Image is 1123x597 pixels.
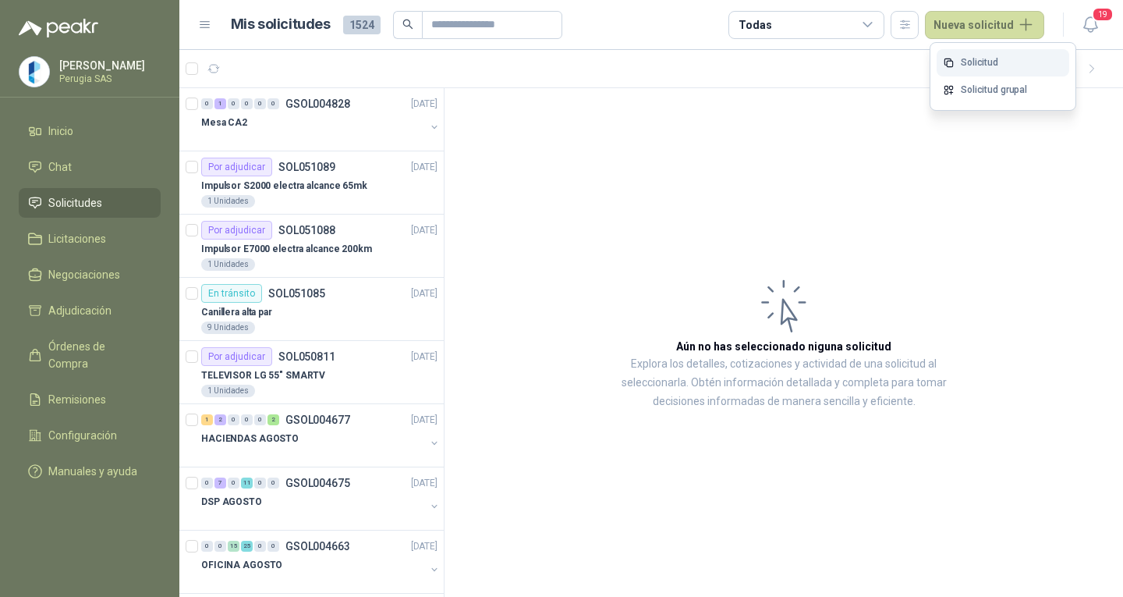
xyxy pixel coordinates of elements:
[19,332,161,378] a: Órdenes de Compra
[241,478,253,489] div: 11
[278,351,335,362] p: SOL050811
[179,278,444,341] a: En tránsitoSOL051085[DATE] Canillera alta par9 Unidades
[201,284,262,303] div: En tránsito
[267,414,279,425] div: 2
[201,195,255,208] div: 1 Unidades
[179,151,444,215] a: Por adjudicarSOL051089[DATE] Impulsor S2000 electra alcance 65mk1 Unidades
[411,539,438,554] p: [DATE]
[267,541,279,552] div: 0
[228,414,239,425] div: 0
[48,463,137,480] span: Manuales y ayuda
[179,215,444,278] a: Por adjudicarSOL051088[DATE] Impulsor E7000 electra alcance 200km1 Unidades
[48,302,112,319] span: Adjudicación
[241,414,253,425] div: 0
[201,558,282,573] p: OFICINA AGOSTO
[254,478,266,489] div: 0
[48,158,72,176] span: Chat
[228,98,239,109] div: 0
[411,223,438,238] p: [DATE]
[411,286,438,301] p: [DATE]
[201,305,272,320] p: Canillera alta par
[411,97,438,112] p: [DATE]
[19,457,161,486] a: Manuales y ayuda
[201,115,247,130] p: Mesa CA2
[201,541,213,552] div: 0
[201,432,299,446] p: HACIENDAS AGOSTO
[19,152,161,182] a: Chat
[285,414,350,425] p: GSOL004677
[201,368,325,383] p: TELEVISOR LG 55" SMARTV
[214,414,226,425] div: 2
[201,474,441,524] a: 0 7 0 11 0 0 GSOL004675[DATE] DSP AGOSTO
[59,60,157,71] p: [PERSON_NAME]
[285,478,350,489] p: GSOL004675
[201,258,255,271] div: 1 Unidades
[739,16,771,34] div: Todas
[201,98,213,109] div: 0
[676,338,891,355] h3: Aún no has seleccionado niguna solicitud
[411,413,438,428] p: [DATE]
[285,541,350,552] p: GSOL004663
[19,421,161,450] a: Configuración
[254,541,266,552] div: 0
[201,385,255,397] div: 1 Unidades
[1092,7,1114,22] span: 19
[59,74,157,84] p: Perugia SAS
[254,98,266,109] div: 0
[214,98,226,109] div: 1
[201,537,441,587] a: 0 0 15 25 0 0 GSOL004663[DATE] OFICINA AGOSTO
[267,98,279,109] div: 0
[179,341,444,404] a: Por adjudicarSOL050811[DATE] TELEVISOR LG 55" SMARTV1 Unidades
[19,224,161,254] a: Licitaciones
[937,49,1069,76] a: Solicitud
[411,350,438,364] p: [DATE]
[214,478,226,489] div: 7
[600,355,967,411] p: Explora los detalles, cotizaciones y actividad de una solicitud al seleccionarla. Obtén informaci...
[201,221,272,240] div: Por adjudicar
[228,541,239,552] div: 15
[48,266,120,283] span: Negociaciones
[201,94,441,144] a: 0 1 0 0 0 0 GSOL004828[DATE] Mesa CA2
[201,495,262,510] p: DSP AGOSTO
[201,410,441,460] a: 1 2 0 0 0 2 GSOL004677[DATE] HACIENDAS AGOSTO
[201,347,272,366] div: Por adjudicar
[201,179,367,194] p: Impulsor S2000 electra alcance 65mk
[48,123,73,140] span: Inicio
[937,76,1069,103] a: Solicitud grupal
[201,158,272,176] div: Por adjudicar
[48,230,106,247] span: Licitaciones
[201,242,372,257] p: Impulsor E7000 electra alcance 200km
[48,194,102,211] span: Solicitudes
[201,414,213,425] div: 1
[228,478,239,489] div: 0
[268,288,325,299] p: SOL051085
[19,116,161,146] a: Inicio
[19,385,161,414] a: Remisiones
[254,414,266,425] div: 0
[267,478,279,489] div: 0
[19,260,161,290] a: Negociaciones
[214,541,226,552] div: 0
[411,476,438,491] p: [DATE]
[278,225,335,236] p: SOL051088
[1076,11,1104,39] button: 19
[343,16,381,34] span: 1524
[19,19,98,37] img: Logo peakr
[201,322,255,334] div: 9 Unidades
[285,98,350,109] p: GSOL004828
[48,427,117,444] span: Configuración
[19,188,161,218] a: Solicitudes
[241,541,253,552] div: 25
[19,296,161,325] a: Adjudicación
[48,338,146,372] span: Órdenes de Compra
[402,19,413,30] span: search
[278,162,335,172] p: SOL051089
[411,160,438,175] p: [DATE]
[925,11,1044,39] button: Nueva solicitud
[231,13,331,36] h1: Mis solicitudes
[19,57,49,87] img: Company Logo
[48,391,106,408] span: Remisiones
[201,478,213,489] div: 0
[241,98,253,109] div: 0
